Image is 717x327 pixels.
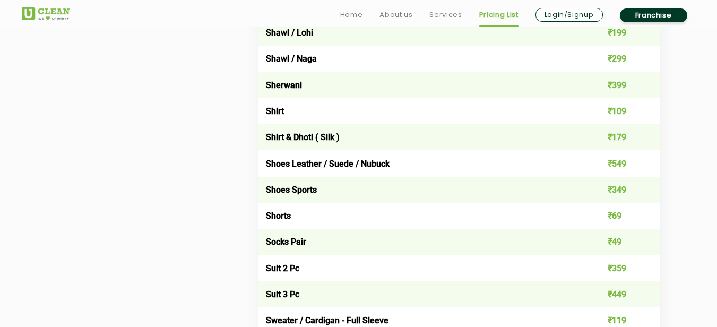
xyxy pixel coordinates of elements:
a: Home [340,8,363,21]
td: ₹299 [580,46,660,72]
td: ₹69 [580,203,660,229]
a: Franchise [620,8,687,22]
td: Socks Pair [258,229,580,255]
a: Login/Signup [535,8,603,22]
img: UClean Laundry and Dry Cleaning [22,7,70,20]
td: Shorts [258,203,580,229]
td: Sherwani [258,72,580,98]
td: Shirt & Dhoti ( Silk ) [258,124,580,150]
td: ₹179 [580,124,660,150]
td: ₹549 [580,150,660,176]
td: Shoes Sports [258,177,580,203]
td: ₹109 [580,98,660,124]
td: Suit 2 Pc [258,255,580,281]
td: Shawl / Naga [258,46,580,72]
td: ₹199 [580,20,660,46]
a: Services [429,8,462,21]
td: Suit 3 Pc [258,281,580,307]
td: ₹399 [580,72,660,98]
td: ₹359 [580,255,660,281]
td: Shoes Leather / Suede / Nubuck [258,150,580,176]
td: Shawl / Lohi [258,20,580,46]
a: About us [379,8,412,21]
a: Pricing List [479,8,519,21]
td: Shirt [258,98,580,124]
td: ₹49 [580,229,660,255]
td: ₹349 [580,177,660,203]
td: ₹449 [580,281,660,307]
